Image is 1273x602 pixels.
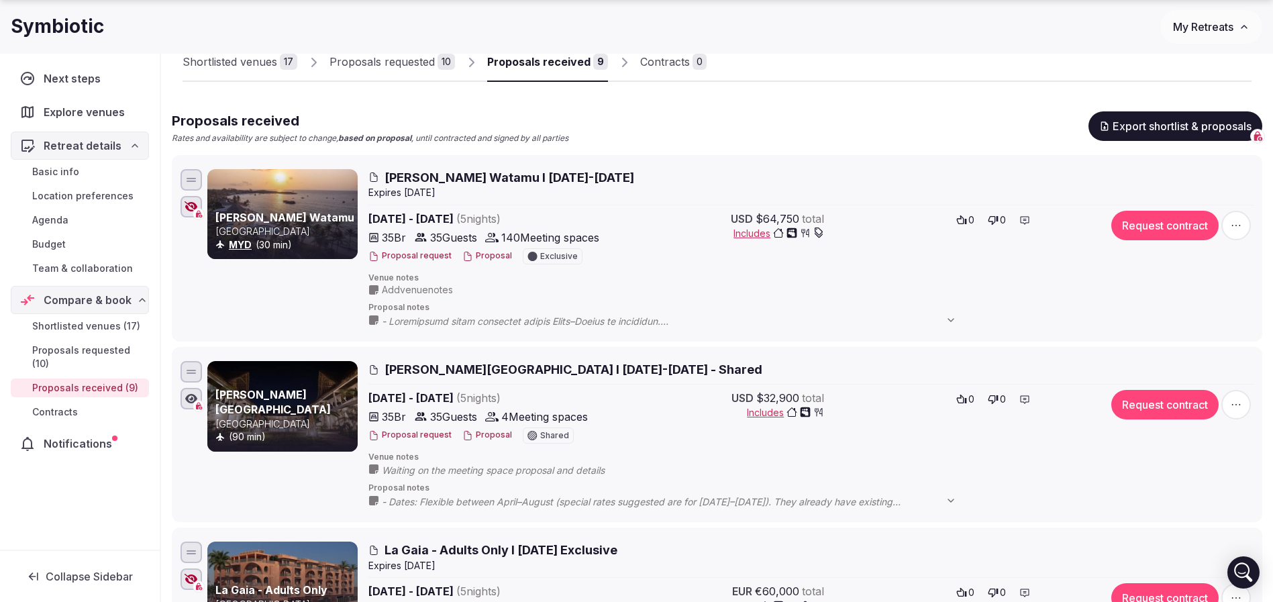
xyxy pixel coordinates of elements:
[755,583,799,599] span: €60,000
[11,187,149,205] a: Location preferences
[1227,556,1260,589] div: Open Intercom Messenger
[215,388,331,416] a: [PERSON_NAME][GEOGRAPHIC_DATA]
[382,464,631,477] span: Waiting on the meeting space proposal and details
[44,436,117,452] span: Notifications
[968,586,974,599] span: 0
[11,162,149,181] a: Basic info
[462,250,512,262] button: Proposal
[430,230,477,246] span: 35 Guests
[46,570,133,583] span: Collapse Sidebar
[382,409,406,425] span: 35 Br
[368,272,1254,284] span: Venue notes
[11,379,149,397] a: Proposals received (9)
[280,54,297,70] div: 17
[368,302,1254,313] span: Proposal notes
[984,211,1010,230] button: 0
[215,583,327,597] a: La Gaia - Adults Only
[733,227,824,240] button: Includes
[368,186,1254,199] div: Expire s [DATE]
[32,319,140,333] span: Shortlisted venues (17)
[732,583,752,599] span: EUR
[44,70,106,87] span: Next steps
[368,483,1254,494] span: Proposal notes
[368,452,1254,463] span: Venue notes
[183,54,277,70] div: Shortlisted venues
[456,212,501,225] span: ( 5 night s )
[731,390,754,406] span: USD
[385,542,617,558] span: La Gaia - Adults Only I [DATE] Exclusive
[368,559,1254,572] div: Expire s [DATE]
[368,430,452,441] button: Proposal request
[11,235,149,254] a: Budget
[172,133,568,144] p: Rates and availability are subject to change, , until contracted and signed by all parties
[984,390,1010,409] button: 0
[756,390,799,406] span: $32,900
[640,54,690,70] div: Contracts
[1088,111,1262,141] button: Export shortlist & proposals
[11,341,149,373] a: Proposals requested (10)
[952,583,978,602] button: 0
[11,430,149,458] a: Notifications
[487,43,608,82] a: Proposals received9
[44,292,132,308] span: Compare & book
[368,250,452,262] button: Proposal request
[802,390,824,406] span: total
[32,344,144,370] span: Proposals requested (10)
[382,283,453,297] span: Add venue notes
[385,361,762,378] span: [PERSON_NAME][GEOGRAPHIC_DATA] I [DATE]-[DATE] - Shared
[172,111,568,130] h2: Proposals received
[32,213,68,227] span: Agenda
[11,211,149,230] a: Agenda
[329,54,435,70] div: Proposals requested
[693,54,707,70] div: 0
[1173,20,1233,34] span: My Retreats
[32,405,78,419] span: Contracts
[11,562,149,591] button: Collapse Sidebar
[640,43,707,82] a: Contracts0
[215,430,355,444] div: (90 min)
[385,169,634,186] span: [PERSON_NAME] Watamu I [DATE]-[DATE]
[952,390,978,409] button: 0
[462,430,512,441] button: Proposal
[329,43,455,82] a: Proposals requested10
[368,583,605,599] span: [DATE] - [DATE]
[1000,586,1006,599] span: 0
[44,138,121,154] span: Retreat details
[802,211,824,227] span: total
[32,381,138,395] span: Proposals received (9)
[215,238,355,252] div: (30 min)
[540,432,569,440] span: Shared
[540,252,578,260] span: Exclusive
[1160,10,1262,44] button: My Retreats
[32,165,79,179] span: Basic info
[438,54,455,70] div: 10
[338,133,411,143] strong: based on proposal
[32,189,134,203] span: Location preferences
[501,409,588,425] span: 4 Meeting spaces
[593,54,608,70] div: 9
[731,211,753,227] span: USD
[430,409,477,425] span: 35 Guests
[11,259,149,278] a: Team & collaboration
[215,225,355,238] p: [GEOGRAPHIC_DATA]
[487,54,591,70] div: Proposals received
[1000,213,1006,227] span: 0
[952,211,978,230] button: 0
[984,583,1010,602] button: 0
[382,315,970,328] span: - Loremipsumd sitam consectet adipis Elits–Doeius te incididun. - Utla etd mag aliqua enimadmin –...
[747,406,824,419] button: Includes
[215,417,355,431] p: [GEOGRAPHIC_DATA]
[183,43,297,82] a: Shortlisted venues17
[368,390,605,406] span: [DATE] - [DATE]
[229,238,252,252] button: MYD
[968,213,974,227] span: 0
[968,393,974,406] span: 0
[32,238,66,251] span: Budget
[456,585,501,598] span: ( 5 night s )
[1111,211,1219,240] button: Request contract
[44,104,130,120] span: Explore venues
[11,64,149,93] a: Next steps
[11,13,104,40] h1: Symbiotic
